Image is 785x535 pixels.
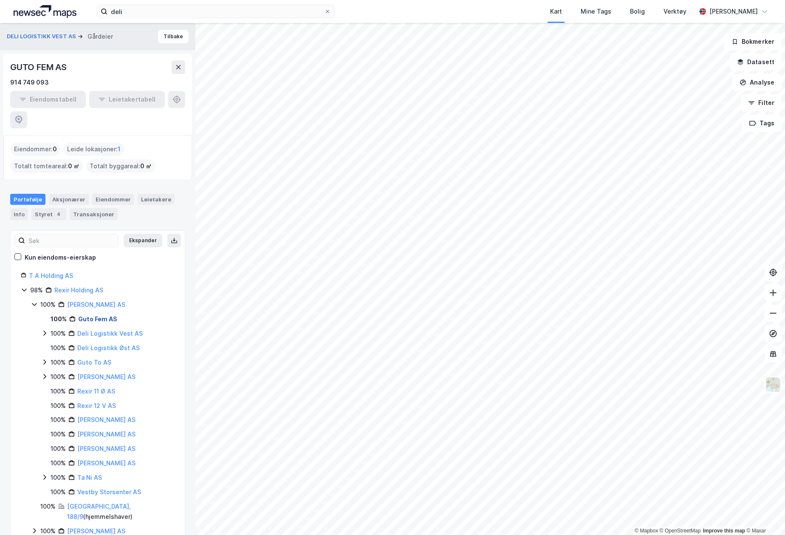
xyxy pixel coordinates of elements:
[138,194,175,205] div: Leietakere
[64,142,124,156] div: Leide lokasjoner :
[77,359,111,366] a: Guto To AS
[77,330,143,337] a: Deli Logistikk Vest AS
[11,142,60,156] div: Eiendommer :
[77,344,140,351] a: Deli Logistikk Øst AS
[51,473,66,483] div: 100%
[77,488,141,495] a: Vestby Storsenter AS
[67,301,125,308] a: [PERSON_NAME] AS
[635,528,658,534] a: Mapbox
[732,74,782,91] button: Analyse
[51,357,66,368] div: 100%
[67,527,125,535] a: [PERSON_NAME] AS
[660,528,701,534] a: OpenStreetMap
[51,444,66,454] div: 100%
[51,429,66,439] div: 100%
[77,388,115,395] a: Rexir 11 Ø AS
[107,5,324,18] input: Søk på adresse, matrikkel, gårdeiere, leietakere eller personer
[49,194,89,205] div: Aksjonærer
[54,210,63,218] div: 4
[30,285,43,295] div: 98%
[550,6,562,17] div: Kart
[10,208,28,220] div: Info
[743,494,785,535] div: Kontrollprogram for chat
[742,115,782,132] button: Tags
[14,5,76,18] img: logo.a4113a55bc3d86da70a041830d287a7e.svg
[86,159,155,173] div: Totalt byggareal :
[78,315,117,323] a: Guto Fem AS
[25,252,96,263] div: Kun eiendoms-eierskap
[67,501,175,522] div: ( hjemmelshaver )
[11,159,83,173] div: Totalt tomteareal :
[40,501,56,512] div: 100%
[51,343,66,353] div: 100%
[630,6,645,17] div: Bolig
[68,161,79,171] span: 0 ㎡
[25,234,118,247] input: Søk
[51,458,66,468] div: 100%
[743,494,785,535] iframe: Chat Widget
[124,234,162,247] button: Ekspander
[51,328,66,339] div: 100%
[70,208,118,220] div: Transaksjoner
[67,503,131,520] a: [GEOGRAPHIC_DATA], 188/9
[40,300,56,310] div: 100%
[765,376,781,393] img: Z
[709,6,758,17] div: [PERSON_NAME]
[581,6,611,17] div: Mine Tags
[51,372,66,382] div: 100%
[77,430,136,438] a: [PERSON_NAME] AS
[730,54,782,71] button: Datasett
[10,77,49,88] div: 914 749 093
[77,459,136,467] a: [PERSON_NAME] AS
[741,94,782,111] button: Filter
[51,487,66,497] div: 100%
[31,208,66,220] div: Styret
[51,401,66,411] div: 100%
[140,161,152,171] span: 0 ㎡
[77,445,136,452] a: [PERSON_NAME] AS
[29,272,73,279] a: T A Holding AS
[92,194,134,205] div: Eiendommer
[77,474,102,481] a: Ta Ni AS
[54,286,103,294] a: Rexir Holding AS
[51,415,66,425] div: 100%
[10,60,68,74] div: GUTO FEM AS
[77,402,116,409] a: Rexir 12 V AS
[77,373,136,380] a: [PERSON_NAME] AS
[118,144,121,154] span: 1
[158,30,189,43] button: Tilbake
[88,31,113,42] div: Gårdeier
[7,32,78,41] button: DELI LOGISTIKK VEST AS
[51,386,66,396] div: 100%
[664,6,686,17] div: Verktøy
[703,528,745,534] a: Improve this map
[724,33,782,50] button: Bokmerker
[51,314,67,324] div: 100%
[53,144,57,154] span: 0
[77,416,136,423] a: [PERSON_NAME] AS
[10,194,45,205] div: Portefølje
